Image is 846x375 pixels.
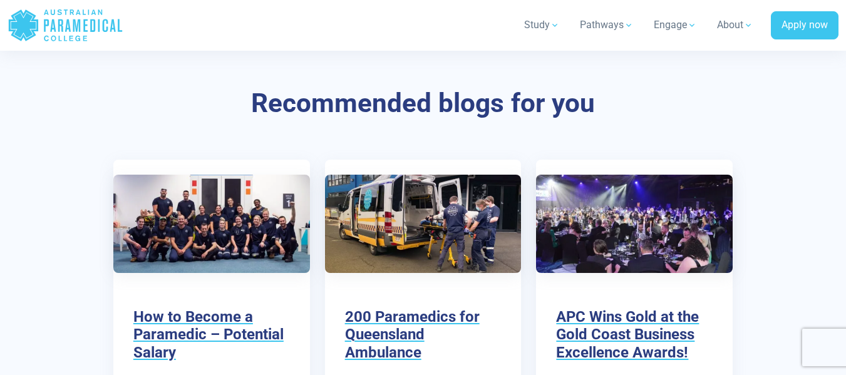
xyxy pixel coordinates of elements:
[572,8,641,43] a: Pathways
[709,8,761,43] a: About
[536,175,733,273] img: APC Wins Gold at the Gold Coast Business Excellence Awards!
[556,308,713,362] h3: APC Wins Gold at the Gold Coast Business Excellence Awards!
[771,11,838,40] a: Apply now
[646,8,704,43] a: Engage
[113,175,310,273] img: How to Become a Paramedic – Potential Salary
[133,308,290,362] h3: How to Become a Paramedic – Potential Salary
[517,8,567,43] a: Study
[325,175,522,273] img: 200 Paramedics for Queensland Ambulance
[70,88,776,120] h3: Recommended blogs for you
[8,5,123,46] a: Australian Paramedical College
[345,308,502,362] h3: 200 Paramedics for Queensland Ambulance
